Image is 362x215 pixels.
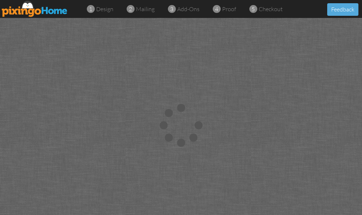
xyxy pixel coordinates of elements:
span: 4 [215,5,218,13]
span: mailing [136,5,155,13]
span: add-ons [177,5,199,13]
span: checkout [259,5,283,13]
span: design [96,5,113,13]
span: 1 [89,5,92,13]
span: 2 [129,5,132,13]
button: Feedback [327,3,358,16]
span: 3 [170,5,173,13]
span: 5 [251,5,255,13]
img: pixingo logo [2,1,68,17]
span: proof [222,5,236,13]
